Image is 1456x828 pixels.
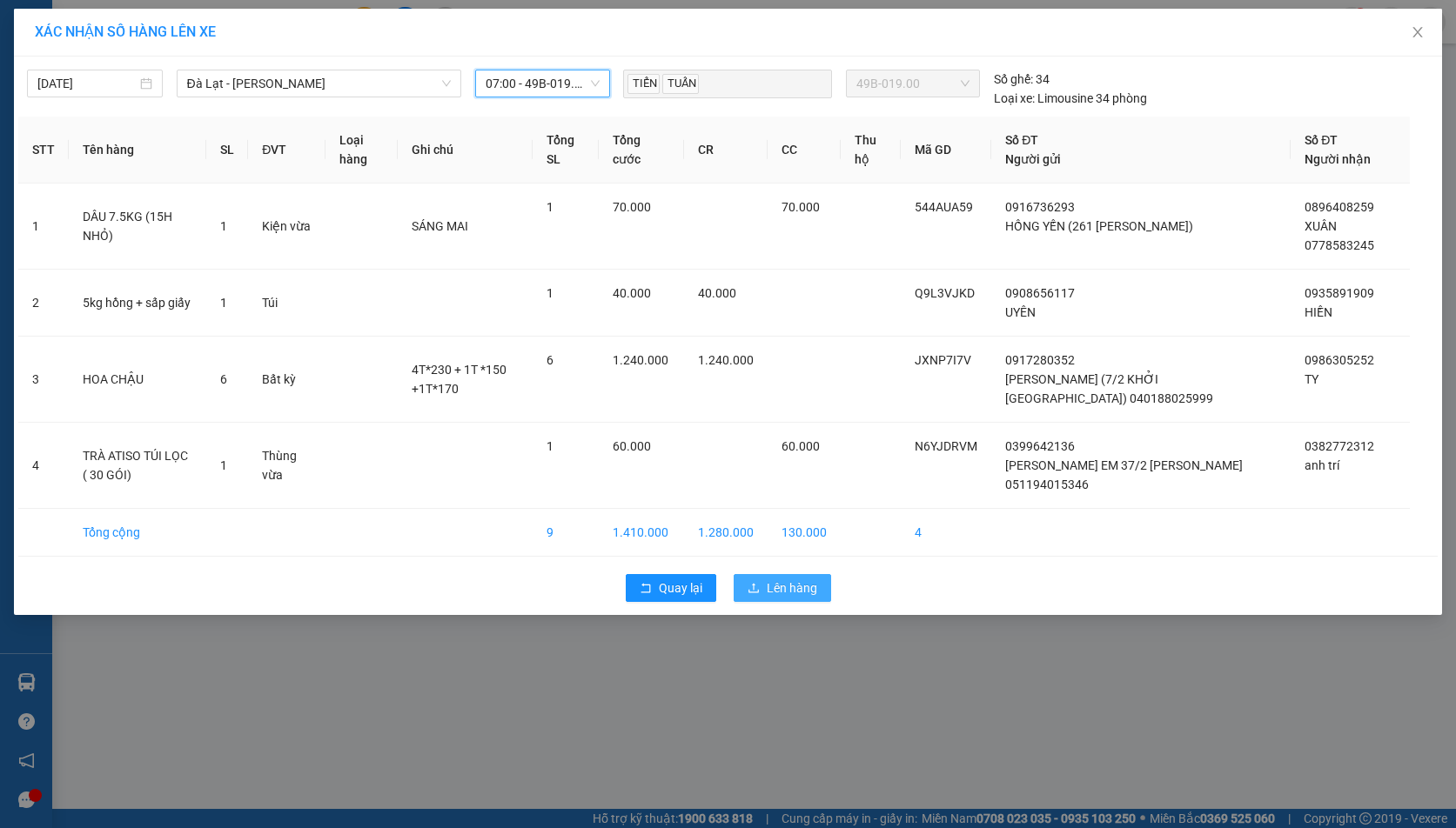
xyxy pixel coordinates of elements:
[1305,439,1374,453] span: 0382772312
[599,509,684,557] td: 1.410.000
[547,286,554,300] span: 1
[1305,133,1338,147] span: Số ĐT
[18,337,69,423] td: 3
[1005,372,1213,405] span: [PERSON_NAME] (7/2 KHỞI [GEOGRAPHIC_DATA]) 040188025999
[856,70,970,97] span: 49B-019.00
[18,117,69,184] th: STT
[915,286,975,300] span: Q9L3VJKD
[841,117,901,184] th: Thu hộ
[248,184,325,270] td: Kiện vừa
[1305,152,1371,166] span: Người nhận
[1005,219,1193,233] span: HỒNG YẾN (261 [PERSON_NAME])
[640,582,652,596] span: rollback
[18,423,69,509] td: 4
[547,200,554,214] span: 1
[684,117,768,184] th: CR
[915,353,971,367] span: JXNP7I7V
[69,509,206,557] td: Tổng cộng
[220,219,227,233] span: 1
[994,89,1035,108] span: Loại xe:
[994,70,1033,89] span: Số ghế:
[533,117,599,184] th: Tổng SL
[69,270,206,337] td: 5kg hồng + sấp giấy
[613,353,668,367] span: 1.240.000
[901,509,991,557] td: 4
[486,70,601,97] span: 07:00 - 49B-019.00
[1305,458,1339,472] span: anh trí
[248,270,325,337] td: Túi
[37,74,137,93] input: 15/10/2025
[767,578,817,598] span: Lên hàng
[1005,353,1075,367] span: 0917280352
[1305,305,1332,319] span: HIỀN
[1305,286,1374,300] span: 0935891909
[698,286,736,300] span: 40.000
[69,337,206,423] td: HOA CHẬU
[547,353,554,367] span: 6
[768,117,841,184] th: CC
[698,353,754,367] span: 1.240.000
[1005,152,1061,166] span: Người gửi
[248,117,325,184] th: ĐVT
[441,78,452,89] span: down
[901,117,991,184] th: Mã GD
[547,439,554,453] span: 1
[18,184,69,270] td: 1
[206,117,248,184] th: SL
[1305,219,1374,252] span: XUÂN 0778583245
[398,117,533,184] th: Ghi chú
[1005,286,1075,300] span: 0908656117
[659,578,702,598] span: Quay lại
[248,423,325,509] td: Thùng vừa
[187,70,451,97] span: Đà Lạt - Gia Lai
[1005,305,1036,319] span: UYÊN
[69,117,206,184] th: Tên hàng
[220,458,227,472] span: 1
[533,509,599,557] td: 9
[994,89,1147,108] div: Limousine 34 phòng
[35,23,216,40] span: XÁC NHẬN SỐ HÀNG LÊN XE
[994,70,1050,89] div: 34
[782,439,820,453] span: 60.000
[1005,133,1038,147] span: Số ĐT
[412,363,507,396] span: 4T*230 + 1T *150 +1T*170
[1393,9,1442,57] button: Close
[782,200,820,214] span: 70.000
[220,372,227,386] span: 6
[627,74,660,94] span: TIẾN
[1305,200,1374,214] span: 0896408259
[1005,458,1243,491] span: [PERSON_NAME] EM 37/2 [PERSON_NAME] 051194015346
[684,509,768,557] td: 1.280.000
[915,200,973,214] span: 544AUA59
[768,509,841,557] td: 130.000
[1005,439,1075,453] span: 0399642136
[220,296,227,310] span: 1
[734,574,831,602] button: uploadLên hàng
[915,439,977,453] span: N6YJDRVM
[748,582,760,596] span: upload
[325,117,398,184] th: Loại hàng
[248,337,325,423] td: Bất kỳ
[1305,353,1374,367] span: 0986305252
[613,439,651,453] span: 60.000
[599,117,684,184] th: Tổng cước
[613,200,651,214] span: 70.000
[1411,25,1425,39] span: close
[662,74,699,94] span: TUẤN
[1005,200,1075,214] span: 0916736293
[18,270,69,337] td: 2
[1305,372,1318,386] span: TY
[613,286,651,300] span: 40.000
[412,219,468,233] span: SÁNG MAI
[69,184,206,270] td: DÂU 7.5KG (15H NHỎ)
[69,423,206,509] td: TRÀ ATISO TÚI LỌC ( 30 GÓI)
[626,574,716,602] button: rollbackQuay lại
